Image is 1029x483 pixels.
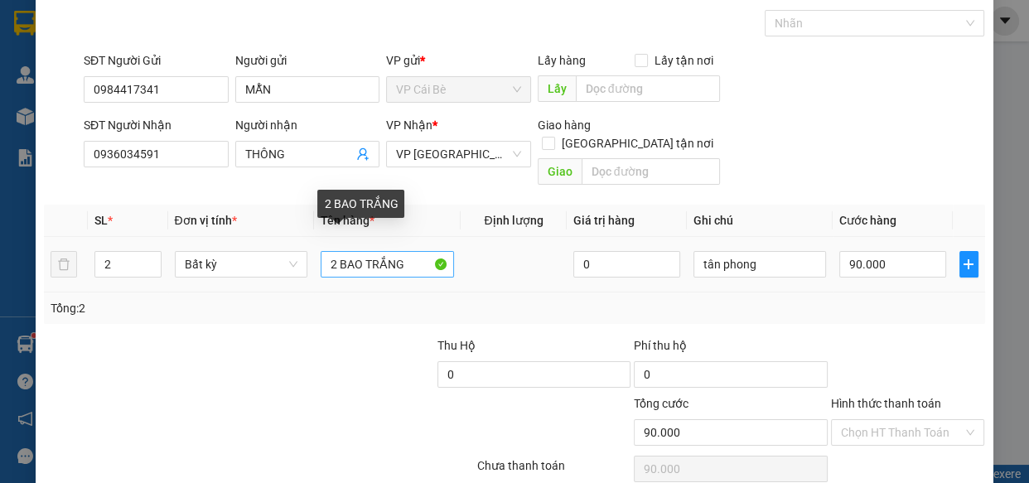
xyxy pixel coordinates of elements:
div: 20.000 [12,107,133,127]
button: plus [959,251,978,278]
span: Lấy [538,75,576,102]
span: Giao [538,158,582,185]
span: Giao hàng [538,118,591,132]
div: QUANG [142,54,310,74]
span: Giá trị hàng [573,214,635,227]
div: SĐT Người Gửi [84,51,229,70]
span: Gửi: [14,16,40,33]
input: Dọc đường [582,158,720,185]
input: Ghi Chú [693,251,827,278]
div: VP gửi [386,51,531,70]
th: Ghi chú [687,205,833,237]
span: Định lượng [484,214,543,227]
input: Dọc đường [576,75,720,102]
div: THUẬT [14,34,130,54]
button: delete [51,251,77,278]
span: plus [960,258,978,271]
div: SĐT Người Nhận [84,116,229,134]
span: VP Sài Gòn [396,142,521,167]
span: user-add [356,147,370,161]
span: [GEOGRAPHIC_DATA] tận nơi [555,134,720,152]
span: SL [94,214,108,227]
span: VP Cái Bè [396,77,521,102]
span: Tổng cước [634,397,688,410]
span: Đơn vị tính [175,214,237,227]
input: VD: Bàn, Ghế [321,251,454,278]
input: 0 [573,251,680,278]
label: Hình thức thanh toán [831,397,941,410]
span: VP Nhận [386,118,432,132]
span: Thu Hộ [437,339,476,352]
div: VP Cái Bè [14,14,130,34]
div: Người nhận [235,116,380,134]
span: Lấy tận nơi [648,51,720,70]
div: Phí thu hộ [634,336,827,361]
div: Tổng: 2 [51,299,399,317]
span: Rồi : [12,109,40,126]
div: 2 BAO TRẮNG [317,190,404,218]
span: Nhận: [142,16,181,33]
span: Bất kỳ [185,252,298,277]
div: Người gửi [235,51,380,70]
span: Lấy hàng [538,54,586,67]
div: 0976586905 [14,54,130,77]
div: 0906759633 [142,74,310,97]
span: Cước hàng [839,214,896,227]
div: VP [GEOGRAPHIC_DATA] [142,14,310,54]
